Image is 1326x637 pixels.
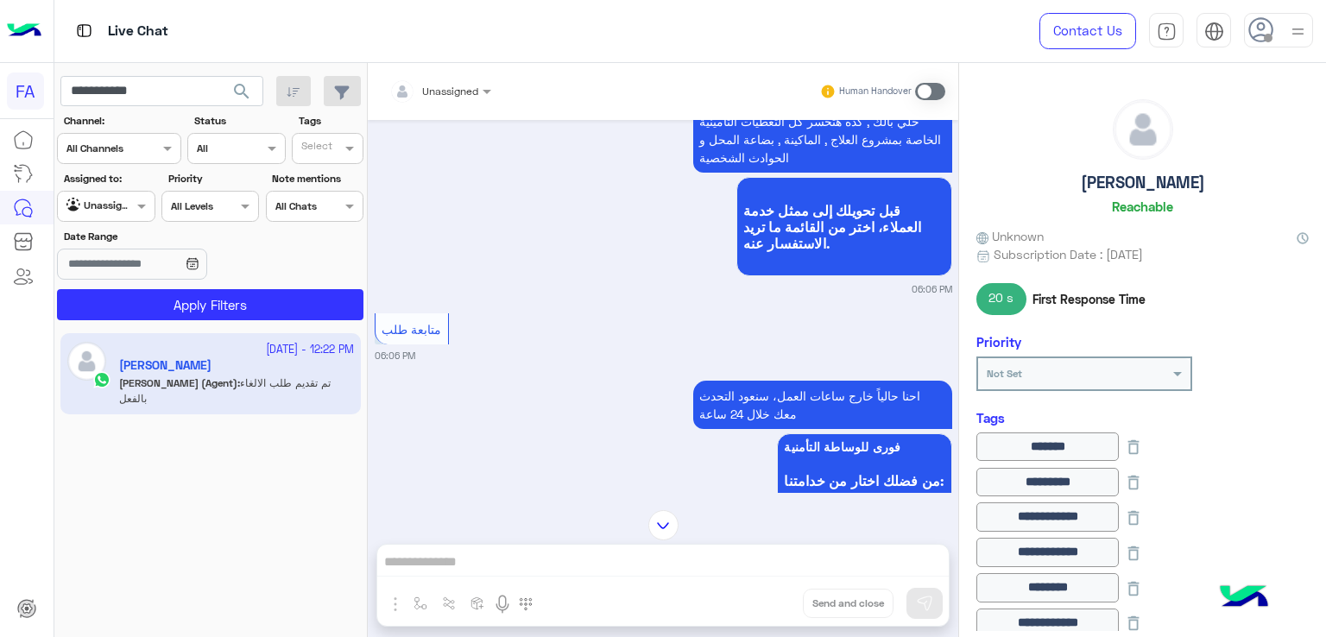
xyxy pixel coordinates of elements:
h6: Reachable [1112,199,1173,214]
label: Tags [299,113,362,129]
span: Subscription Date : [DATE] [994,245,1143,263]
span: Unknown [976,227,1044,245]
button: search [221,76,263,113]
span: search [231,81,252,102]
button: Apply Filters [57,289,363,320]
span: 20 s [976,283,1026,314]
a: Contact Us [1039,13,1136,49]
img: tab [1157,22,1177,41]
label: Channel: [64,113,180,129]
span: من فضلك اختار من خدامتنا: [784,472,944,489]
label: Priority [168,171,257,186]
img: profile [1287,21,1309,42]
button: Send and close [803,589,893,618]
label: Assigned to: [64,171,153,186]
a: tab [1149,13,1184,49]
img: defaultAdmin.png [1114,100,1172,159]
img: tab [1204,22,1224,41]
span: Unassigned [422,85,478,98]
p: 25/9/2025, 6:06 PM [693,381,952,429]
small: 06:06 PM [912,282,952,296]
label: Note mentions [272,171,361,186]
small: 06:06 PM [375,349,415,363]
label: Status [194,113,283,129]
h6: Tags [976,410,1309,426]
p: 25/9/2025, 6:06 PM [693,106,952,173]
h5: [PERSON_NAME] [1081,173,1205,192]
label: Date Range [64,229,257,244]
div: Select [299,138,332,158]
small: Human Handover [839,85,912,98]
b: Not Set [987,367,1022,380]
img: hulul-logo.png [1214,568,1274,628]
span: First Response Time [1032,290,1146,308]
div: FA [7,73,44,110]
span: متابعة طلب [382,322,441,337]
img: scroll [648,510,679,540]
p: Live Chat [108,20,168,43]
img: tab [73,20,95,41]
h6: Priority [976,334,1021,350]
span: قبل تحويلك إلى ممثل خدمة العملاء، اختر من القائمة ما تريد الاستفسار عنه. [743,202,945,251]
img: Logo [7,13,41,49]
span: فورى للوساطة التأمنية [784,440,944,454]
